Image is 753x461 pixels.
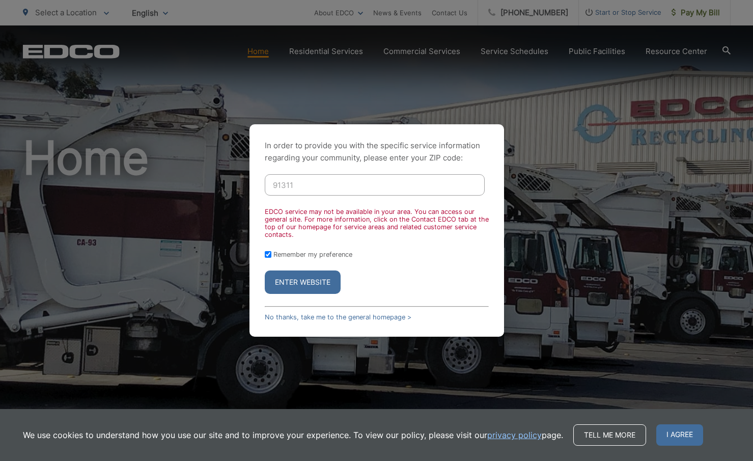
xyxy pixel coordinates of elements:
[656,424,703,446] span: I agree
[487,429,542,441] a: privacy policy
[273,251,352,258] label: Remember my preference
[573,424,646,446] a: Tell me more
[265,270,341,294] button: Enter Website
[265,140,489,164] p: In order to provide you with the specific service information regarding your community, please en...
[265,208,489,238] div: EDCO service may not be available in your area. You can access our general site. For more informa...
[23,429,563,441] p: We use cookies to understand how you use our site and to improve your experience. To view our pol...
[265,313,411,321] a: No thanks, take me to the general homepage >
[265,174,485,196] input: Enter ZIP Code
